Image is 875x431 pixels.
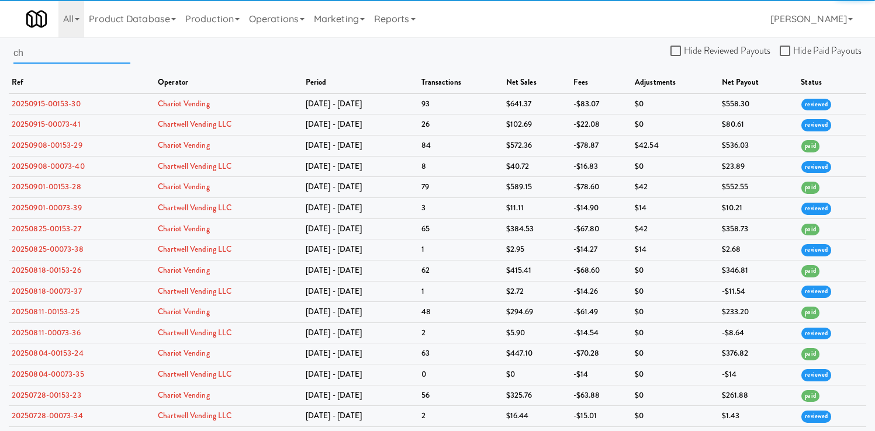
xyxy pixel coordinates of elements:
a: Chariot Vending [158,347,210,359]
a: Chariot Vending [158,265,210,276]
td: $0 [632,114,719,135]
a: 20250818-00073-37 [12,286,82,297]
a: 20250825-00153-27 [12,223,81,234]
td: $589.15 [503,177,570,198]
span: reviewed [801,161,831,173]
td: 1 [419,239,503,260]
span: paid [801,390,819,402]
a: 20250825-00073-38 [12,244,84,255]
td: [DATE] - [DATE] [303,114,419,135]
td: $536.03 [719,135,798,156]
td: $42.54 [632,135,719,156]
th: net sales [503,72,570,93]
th: net payout [719,72,798,93]
td: $641.37 [503,93,570,114]
td: -$78.87 [570,135,632,156]
th: fees [570,72,632,93]
td: $415.41 [503,260,570,281]
td: 2 [419,406,503,427]
a: Chartwell Vending LLC [158,327,231,338]
a: 20250804-00073-35 [12,369,84,380]
td: [DATE] - [DATE] [303,343,419,364]
td: $2.68 [719,239,798,260]
td: $42 [632,177,719,198]
td: $572.36 [503,135,570,156]
td: 84 [419,135,503,156]
td: $14 [632,197,719,218]
td: 2 [419,322,503,343]
a: Chartwell Vending LLC [158,410,231,421]
a: Chariot Vending [158,181,210,192]
td: $0 [632,156,719,177]
td: $80.61 [719,114,798,135]
td: -$11.54 [719,281,798,302]
td: -$61.49 [570,302,632,323]
a: Chariot Vending [158,223,210,234]
td: -$16.83 [570,156,632,177]
td: $42 [632,218,719,239]
td: $2.72 [503,281,570,302]
td: $10.21 [719,197,798,218]
td: $102.69 [503,114,570,135]
span: paid [801,140,819,152]
span: reviewed [801,286,831,298]
a: Chartwell Vending LLC [158,369,231,380]
td: 1 [419,281,503,302]
td: [DATE] - [DATE] [303,177,419,198]
td: -$14 [570,364,632,385]
th: transactions [419,72,503,93]
td: -$83.07 [570,93,632,114]
a: Chariot Vending [158,390,210,401]
a: Chariot Vending [158,306,210,317]
td: -$14.27 [570,239,632,260]
td: -$67.80 [570,218,632,239]
td: [DATE] - [DATE] [303,93,419,114]
td: $0 [632,364,719,385]
td: $0 [632,322,719,343]
td: -$15.01 [570,406,632,427]
td: 26 [419,114,503,135]
span: reviewed [801,369,831,381]
td: $5.90 [503,322,570,343]
td: $447.10 [503,343,570,364]
span: reviewed [801,244,831,256]
td: -$22.08 [570,114,632,135]
td: $294.69 [503,302,570,323]
td: $384.53 [503,218,570,239]
td: $233.20 [719,302,798,323]
td: $346.81 [719,260,798,281]
td: 48 [419,302,503,323]
span: paid [801,307,819,319]
a: 20250915-00153-30 [12,98,81,109]
td: [DATE] - [DATE] [303,260,419,281]
th: ref [9,72,155,93]
a: 20250915-00073-41 [12,119,81,130]
a: Chartwell Vending LLC [158,161,231,172]
td: [DATE] - [DATE] [303,406,419,427]
td: [DATE] - [DATE] [303,197,419,218]
td: $14 [632,239,719,260]
span: reviewed [801,203,831,215]
td: $0 [632,281,719,302]
a: Chartwell Vending LLC [158,202,231,213]
td: $0 [503,364,570,385]
td: [DATE] - [DATE] [303,322,419,343]
input: Hide Reviewed Payouts [670,47,684,56]
td: $23.89 [719,156,798,177]
td: [DATE] - [DATE] [303,156,419,177]
a: Chariot Vending [158,98,210,109]
a: 20250908-00073-40 [12,161,85,172]
td: 0 [419,364,503,385]
td: [DATE] - [DATE] [303,218,419,239]
a: 20250811-00073-36 [12,327,81,338]
a: 20250818-00153-26 [12,265,81,276]
a: Chartwell Vending LLC [158,119,231,130]
td: -$68.60 [570,260,632,281]
label: Hide Paid Payouts [780,42,862,60]
th: status [798,72,866,93]
td: $1.43 [719,406,798,427]
td: $0 [632,93,719,114]
td: 62 [419,260,503,281]
td: 3 [419,197,503,218]
td: $358.73 [719,218,798,239]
